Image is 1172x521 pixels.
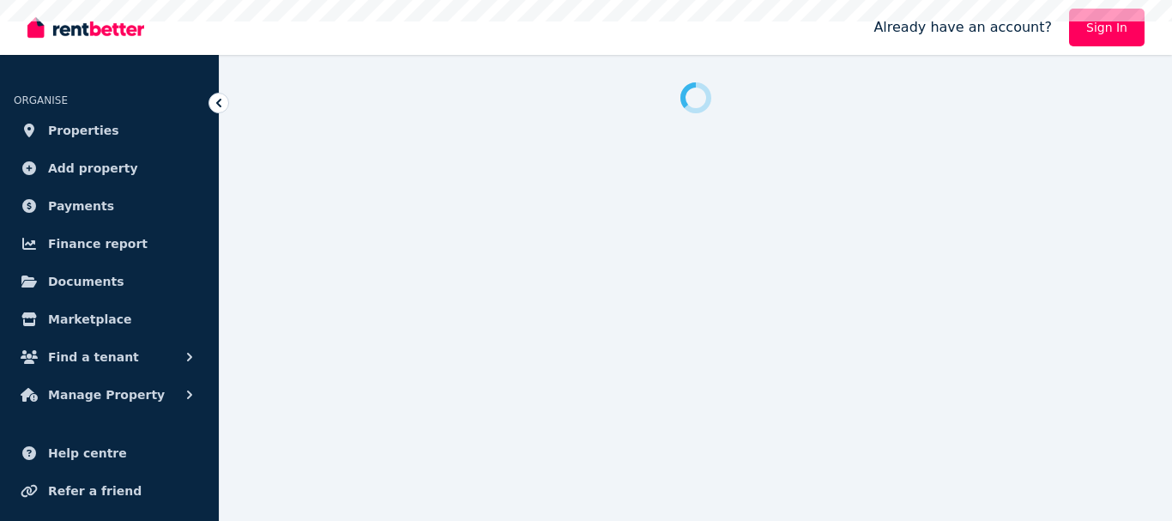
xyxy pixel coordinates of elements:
span: Marketplace [48,309,131,330]
span: Refer a friend [48,481,142,501]
button: Manage Property [14,378,205,412]
a: Properties [14,113,205,148]
span: Help centre [48,443,127,463]
span: Find a tenant [48,347,139,367]
span: ORGANISE [14,94,68,106]
span: Already have an account? [873,17,1052,38]
a: Add property [14,151,205,185]
img: RentBetter [27,15,144,40]
a: Finance report [14,227,205,261]
span: Properties [48,120,119,141]
span: Finance report [48,233,148,254]
a: Documents [14,264,205,299]
a: Help centre [14,436,205,470]
span: Manage Property [48,385,165,405]
a: Payments [14,189,205,223]
span: Payments [48,196,114,216]
a: Sign In [1069,9,1145,46]
span: Documents [48,271,124,292]
button: Find a tenant [14,340,205,374]
a: Refer a friend [14,474,205,508]
a: Marketplace [14,302,205,336]
span: Add property [48,158,138,179]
